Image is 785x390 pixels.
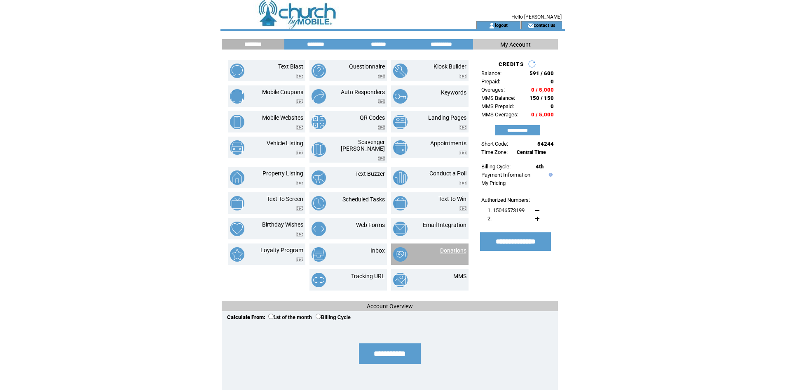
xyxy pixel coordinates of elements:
[534,22,555,28] a: contact us
[316,314,321,319] input: Billing Cycle
[378,156,385,161] img: video.png
[393,140,408,155] img: appointments.png
[230,115,244,129] img: mobile-websites.png
[341,139,385,152] a: Scavenger [PERSON_NAME]
[481,78,500,85] span: Prepaid:
[296,99,303,104] img: video.png
[230,170,244,185] img: property-listing.png
[262,221,303,228] a: Birthday Wishes
[440,247,466,254] a: Donations
[530,70,554,76] span: 591 / 600
[459,151,466,155] img: video.png
[536,163,544,170] span: 4th
[430,140,466,147] a: Appointments
[434,63,466,70] a: Kiosk Builder
[267,140,303,147] a: Vehicle Listing
[481,103,514,109] span: MMS Prepaid:
[393,64,408,78] img: kiosk-builder.png
[312,142,326,157] img: scavenger-hunt.png
[551,103,554,109] span: 0
[527,22,534,29] img: contact_us_icon.gif
[393,89,408,104] img: keywords.png
[487,215,492,222] span: 2.
[360,114,385,121] a: QR Codes
[312,273,326,287] img: tracking-url.png
[296,206,303,211] img: video.png
[393,247,408,262] img: donations.png
[393,196,408,210] img: text-to-win.png
[296,181,303,185] img: video.png
[296,232,303,236] img: video.png
[312,222,326,236] img: web-forms.png
[547,173,553,177] img: help.gif
[481,141,508,147] span: Short Code:
[393,115,408,129] img: landing-pages.png
[481,87,505,93] span: Overages:
[278,63,303,70] a: Text Blast
[262,114,303,121] a: Mobile Websites
[481,111,518,118] span: MMS Overages:
[262,170,303,177] a: Property Listing
[531,111,554,118] span: 0 / 5,000
[441,89,466,96] a: Keywords
[429,170,466,177] a: Conduct a Poll
[500,41,531,48] span: My Account
[316,314,351,320] label: Billing Cycle
[393,222,408,236] img: email-integration.png
[262,89,303,95] a: Mobile Coupons
[537,141,554,147] span: 54244
[296,125,303,130] img: video.png
[511,14,562,20] span: Hello [PERSON_NAME]
[312,170,326,185] img: text-buzzer.png
[341,89,385,95] a: Auto Responders
[342,196,385,203] a: Scheduled Tasks
[530,95,554,101] span: 150 / 150
[230,222,244,236] img: birthday-wishes.png
[312,247,326,262] img: inbox.png
[481,197,530,203] span: Authorized Numbers:
[227,314,265,320] span: Calculate From:
[351,273,385,279] a: Tracking URL
[495,22,508,28] a: logout
[312,115,326,129] img: qr-codes.png
[438,196,466,202] a: Text to Win
[230,140,244,155] img: vehicle-listing.png
[551,78,554,85] span: 0
[296,151,303,155] img: video.png
[370,247,385,254] a: Inbox
[459,74,466,78] img: video.png
[531,87,554,93] span: 0 / 5,000
[423,222,466,228] a: Email Integration
[489,22,495,29] img: account_icon.gif
[268,314,274,319] input: 1st of the month
[230,89,244,104] img: mobile-coupons.png
[267,196,303,202] a: Text To Screen
[459,125,466,130] img: video.png
[481,163,511,170] span: Billing Cycle:
[481,172,530,178] a: Payment Information
[459,206,466,211] img: video.png
[230,196,244,210] img: text-to-screen.png
[378,125,385,130] img: video.png
[230,247,244,262] img: loyalty-program.png
[230,64,244,78] img: text-blast.png
[312,89,326,104] img: auto-responders.png
[393,273,408,287] img: mms.png
[453,273,466,279] a: MMS
[481,149,508,155] span: Time Zone:
[481,70,501,76] span: Balance:
[312,64,326,78] img: questionnaire.png
[296,74,303,78] img: video.png
[499,61,524,67] span: CREDITS
[481,180,506,186] a: My Pricing
[268,314,312,320] label: 1st of the month
[356,222,385,228] a: Web Forms
[355,170,385,177] a: Text Buzzer
[487,207,525,213] span: 1. 15046573199
[296,258,303,262] img: video.png
[393,170,408,185] img: conduct-a-poll.png
[517,149,546,155] span: Central Time
[367,303,413,310] span: Account Overview
[428,114,466,121] a: Landing Pages
[349,63,385,70] a: Questionnaire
